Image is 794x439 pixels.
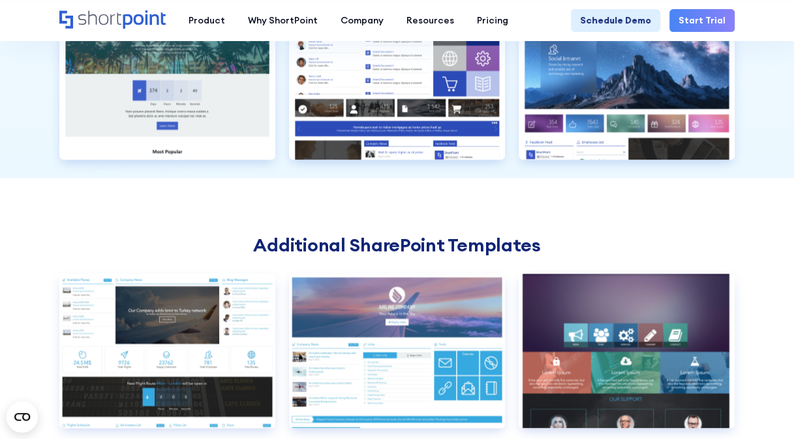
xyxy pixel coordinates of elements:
[559,288,794,439] iframe: Chat Widget
[466,9,520,32] a: Pricing
[289,5,505,177] a: Social Layout 1
[248,14,318,27] div: Why ShortPoint
[477,14,508,27] div: Pricing
[571,9,660,32] a: Schedule Demo
[519,5,735,177] a: Social Layout 2
[7,401,38,432] button: Open CMP widget
[406,14,454,27] div: Resources
[395,9,466,32] a: Resources
[59,5,275,177] a: NewsPortal 6
[177,9,237,32] a: Product
[329,9,395,32] a: Company
[341,14,384,27] div: Company
[189,14,225,27] div: Product
[669,9,735,32] a: Start Trial
[237,9,329,32] a: Why ShortPoint
[59,234,734,255] h2: Additional SharePoint Templates
[59,10,166,30] a: Home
